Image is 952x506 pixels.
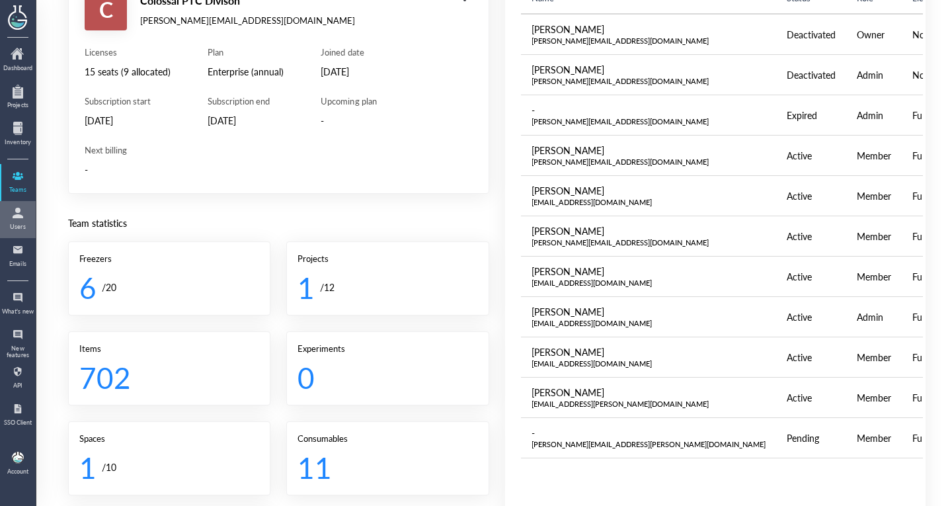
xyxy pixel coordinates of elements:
div: [PERSON_NAME] [532,184,766,197]
div: Subscription start [85,95,171,107]
div: Team statistics [68,215,489,231]
td: Member [846,378,902,418]
div: [PERSON_NAME] [532,345,766,358]
div: [PERSON_NAME] [532,386,766,399]
div: [PERSON_NAME] [532,22,766,36]
div: Inventory [1,139,34,146]
td: Admin [846,95,902,136]
div: [PERSON_NAME][EMAIL_ADDRESS][DOMAIN_NAME] [140,15,355,26]
div: / 20 [102,279,116,295]
div: Dashboard [1,65,34,71]
div: [PERSON_NAME][EMAIL_ADDRESS][DOMAIN_NAME] [532,237,766,248]
td: Full [902,297,951,337]
div: 702 [79,360,249,394]
div: [DATE] [208,112,284,128]
div: [DATE] [321,63,376,79]
div: [DATE] [85,112,171,128]
div: [PERSON_NAME] [532,144,766,157]
a: SSO Client [1,398,34,433]
div: 15 seats (9 allocated) [85,63,171,79]
div: / 12 [320,279,335,295]
div: [PERSON_NAME][EMAIL_ADDRESS][DOMAIN_NAME] [532,116,766,127]
div: Experiments [297,343,477,355]
div: 1 [297,270,315,304]
td: None [902,55,951,95]
div: [PERSON_NAME] [532,305,766,318]
a: Projects [1,81,34,115]
img: b9474ba4-a536-45cc-a50d-c6e2543a7ac2.jpeg [12,452,24,464]
td: Full [902,136,951,176]
div: New features [1,345,34,359]
div: [PERSON_NAME] [532,265,766,278]
td: Admin [846,55,902,95]
a: What's new [1,287,34,321]
td: Active [776,337,846,378]
td: Member [846,176,902,216]
a: Teams [1,165,34,200]
div: [PERSON_NAME][EMAIL_ADDRESS][DOMAIN_NAME] [532,76,766,87]
div: Licenses [85,46,171,58]
td: Member [846,418,902,458]
div: Freezers [79,253,259,265]
td: Active [776,378,846,418]
div: [EMAIL_ADDRESS][DOMAIN_NAME] [532,358,766,369]
div: [EMAIL_ADDRESS][DOMAIN_NAME] [532,197,766,208]
a: Users [1,202,34,237]
div: Upcoming plan [321,95,376,107]
a: Inventory [1,118,34,152]
a: New features [1,324,34,358]
div: - [321,112,376,128]
div: Users [1,224,34,230]
div: SSO Client [1,419,34,426]
td: Deactivated [776,55,846,95]
div: [PERSON_NAME] [532,224,766,237]
div: Account [7,468,28,475]
div: Joined date [321,46,376,58]
td: Active [776,257,846,297]
td: Full [902,257,951,297]
td: Admin [846,297,902,337]
td: Active [776,176,846,216]
td: Member [846,337,902,378]
div: Projects [297,253,477,265]
a: API [1,361,34,396]
a: Dashboard [1,44,34,78]
div: - [85,161,473,177]
div: / 10 [102,459,116,475]
div: Items [79,343,259,355]
div: [EMAIL_ADDRESS][DOMAIN_NAME] [532,278,766,288]
div: Consumables [297,433,477,444]
td: Full [902,95,951,136]
div: Projects [1,102,34,108]
a: Emails [1,239,34,274]
td: Full [902,418,951,458]
td: None [902,14,951,55]
td: Expired [776,95,846,136]
div: [PERSON_NAME][EMAIL_ADDRESS][DOMAIN_NAME] [532,36,766,46]
div: [PERSON_NAME][EMAIL_ADDRESS][DOMAIN_NAME] [532,157,766,167]
div: [PERSON_NAME] [532,63,766,76]
div: - [532,426,766,439]
td: Active [776,216,846,257]
div: 1 [79,450,97,484]
div: Spaces [79,433,259,444]
td: Active [776,297,846,337]
div: Next billing [85,144,473,156]
div: Teams [1,187,34,193]
div: 0 [297,360,467,394]
img: genemod logo [2,1,34,32]
div: [EMAIL_ADDRESS][DOMAIN_NAME] [532,318,766,329]
td: Full [902,337,951,378]
div: [PERSON_NAME][EMAIL_ADDRESS][PERSON_NAME][DOMAIN_NAME] [532,439,766,450]
div: API [1,382,34,389]
div: 6 [79,270,97,304]
td: Member [846,257,902,297]
td: Full [902,176,951,216]
td: Member [846,136,902,176]
div: Subscription end [208,95,284,107]
td: Pending [776,418,846,458]
div: - [532,103,766,116]
div: What's new [1,308,34,315]
td: Member [846,216,902,257]
td: Deactivated [776,14,846,55]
